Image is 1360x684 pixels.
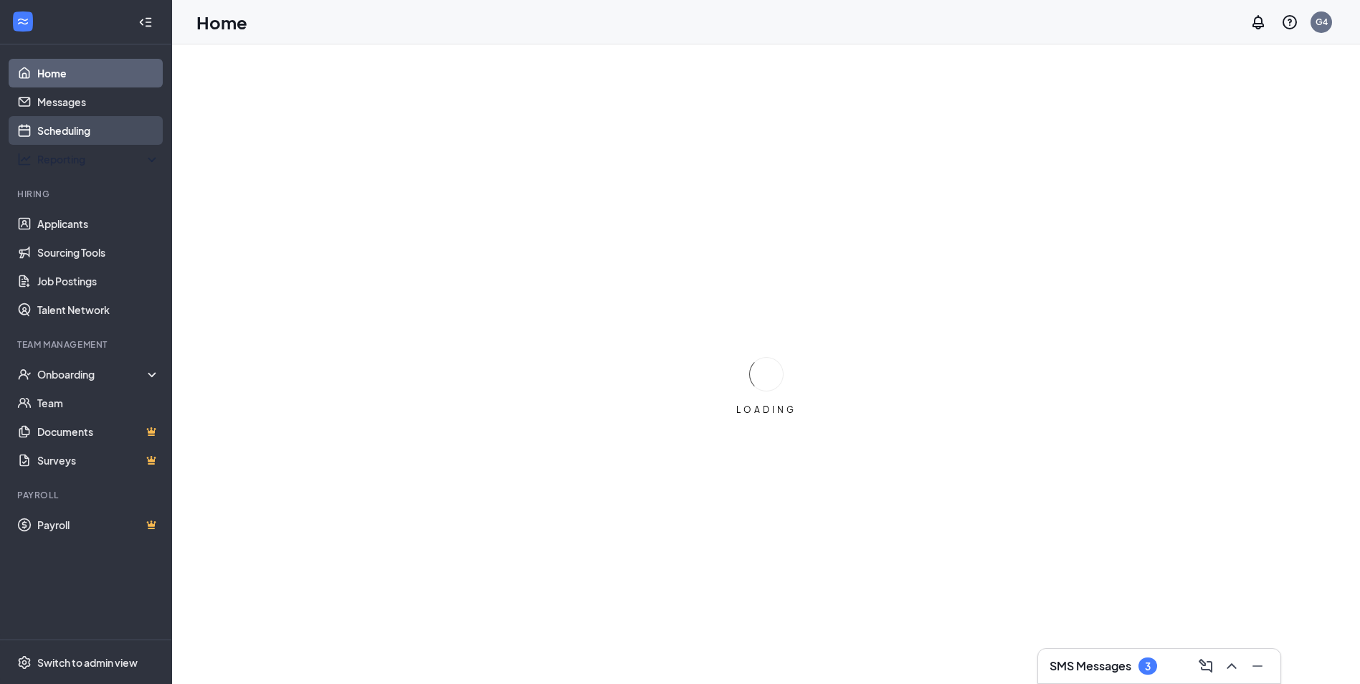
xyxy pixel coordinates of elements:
[1145,660,1151,673] div: 3
[37,59,160,87] a: Home
[37,267,160,295] a: Job Postings
[1223,657,1240,675] svg: ChevronUp
[1197,657,1214,675] svg: ComposeMessage
[1220,655,1243,678] button: ChevronUp
[1281,14,1298,31] svg: QuestionInfo
[37,417,160,446] a: DocumentsCrown
[37,152,161,166] div: Reporting
[196,10,247,34] h1: Home
[37,295,160,324] a: Talent Network
[17,338,157,351] div: Team Management
[731,404,802,416] div: LOADING
[17,367,32,381] svg: UserCheck
[17,152,32,166] svg: Analysis
[37,209,160,238] a: Applicants
[37,116,160,145] a: Scheduling
[37,367,148,381] div: Onboarding
[17,655,32,670] svg: Settings
[37,238,160,267] a: Sourcing Tools
[37,655,138,670] div: Switch to admin view
[37,389,160,417] a: Team
[1316,16,1328,28] div: G4
[37,510,160,539] a: PayrollCrown
[138,15,153,29] svg: Collapse
[16,14,30,29] svg: WorkstreamLogo
[17,188,157,200] div: Hiring
[37,446,160,475] a: SurveysCrown
[1194,655,1217,678] button: ComposeMessage
[1250,14,1267,31] svg: Notifications
[37,87,160,116] a: Messages
[17,489,157,501] div: Payroll
[1249,657,1266,675] svg: Minimize
[1050,658,1131,674] h3: SMS Messages
[1246,655,1269,678] button: Minimize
